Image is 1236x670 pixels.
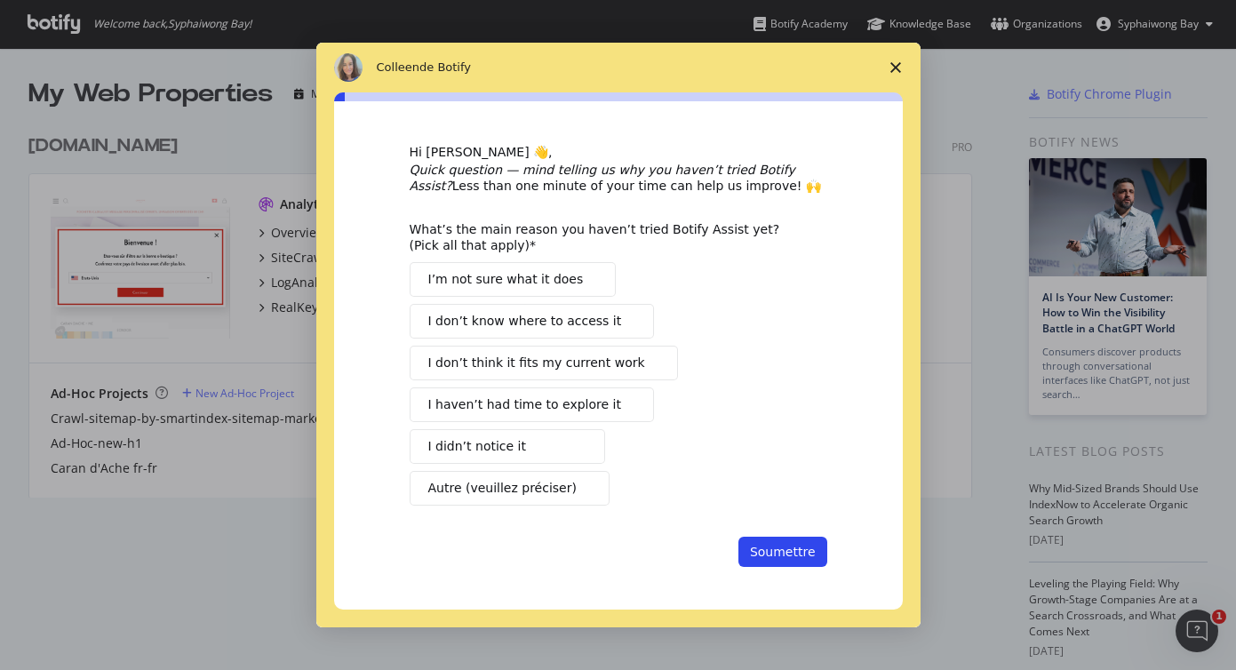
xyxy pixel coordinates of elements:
span: Colleen [377,60,420,74]
button: I’m not sure what it does [410,262,617,297]
div: Less than one minute of your time can help us improve! 🙌 [410,162,827,194]
span: I don’t know where to access it [428,312,622,331]
button: I haven’t had time to explore it [410,387,654,422]
div: What’s the main reason you haven’t tried Botify Assist yet? (Pick all that apply) [410,221,801,253]
span: I haven’t had time to explore it [428,395,621,414]
i: Quick question — mind telling us why you haven’t tried Botify Assist? [410,163,795,193]
span: I didn’t notice it [428,437,526,456]
button: I don’t know where to access it [410,304,655,339]
span: Autre (veuillez préciser) [428,479,577,498]
button: Soumettre [738,537,827,567]
span: I don’t think it fits my current work [428,354,645,372]
span: de Botify [419,60,471,74]
button: Autre (veuillez préciser) [410,471,610,506]
button: I don’t think it fits my current work [410,346,678,380]
button: I didn’t notice it [410,429,605,464]
div: Hi [PERSON_NAME] 👋, [410,144,827,162]
span: I’m not sure what it does [428,270,584,289]
img: Profile image for Colleen [334,53,363,82]
span: Fermer l'enquête [871,43,921,92]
